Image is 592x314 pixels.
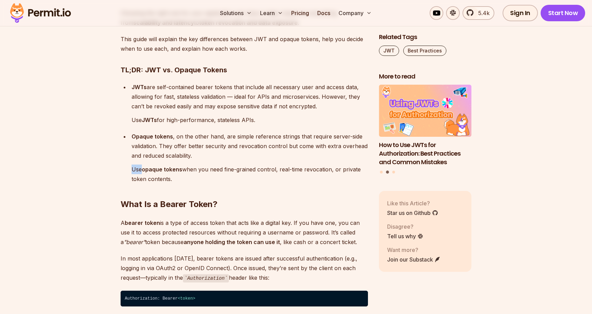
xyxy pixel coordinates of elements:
[379,85,471,137] img: How to Use JWTs for Authorization: Best Practices and Common Mistakes
[125,219,160,226] strong: bearer token
[379,46,399,56] a: JWT
[142,166,182,173] strong: opaque tokens
[379,85,471,167] li: 2 of 3
[142,117,157,123] strong: JWTs
[184,239,280,245] strong: anyone holding the token can use it
[132,133,173,140] strong: Opaque tokens
[121,66,227,74] strong: TL;DR: JWT vs. Opaque Tokens
[387,199,438,207] p: Like this Article?
[392,171,395,173] button: Go to slide 3
[503,5,538,21] a: Sign In
[336,6,374,20] button: Company
[541,5,585,21] a: Start Now
[124,239,145,245] em: "bearer"
[387,222,423,231] p: Disagree?
[121,254,368,283] p: In most applications [DATE], bearer tokens are issued after successful authentication (e.g., logg...
[178,296,195,301] span: < >
[387,232,423,240] a: Tell us why
[132,132,368,160] p: , on the other hand, are simple reference strings that require server-side validation. They offer...
[132,165,368,184] p: Use when you need fine-grained control, real-time revocation, or private token contents.
[379,72,471,81] h2: More to read
[387,255,441,264] a: Join our Substack
[387,209,438,217] a: Star us on Github
[121,291,368,306] code: Authorization: Bearer
[257,6,286,20] button: Learn
[288,6,312,20] a: Pricing
[7,1,74,25] img: Permit logo
[386,171,389,174] button: Go to slide 2
[132,115,368,125] p: Use for high-performance, stateless APIs.
[403,46,446,56] a: Best Practices
[180,296,193,301] span: token
[463,6,494,20] a: 5.4k
[379,141,471,166] h3: How to Use JWTs for Authorization: Best Practices and Common Mistakes
[379,85,471,175] div: Posts
[183,274,229,282] code: Authorization
[121,34,368,53] p: This guide will explain the key differences between JWT and opaque tokens, help you decide when t...
[380,171,383,173] button: Go to slide 1
[132,82,368,111] p: are self-contained bearer tokens that include all necessary user and access data, allowing for fa...
[474,9,490,17] span: 5.4k
[121,218,368,247] p: A is a type of access token that acts like a digital key. If you have one, you can use it to acce...
[121,171,368,210] h2: What Is a Bearer Token?
[379,33,471,41] h2: Related Tags
[217,6,255,20] button: Solutions
[314,6,333,20] a: Docs
[132,84,147,90] strong: JWTs
[387,246,441,254] p: Want more?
